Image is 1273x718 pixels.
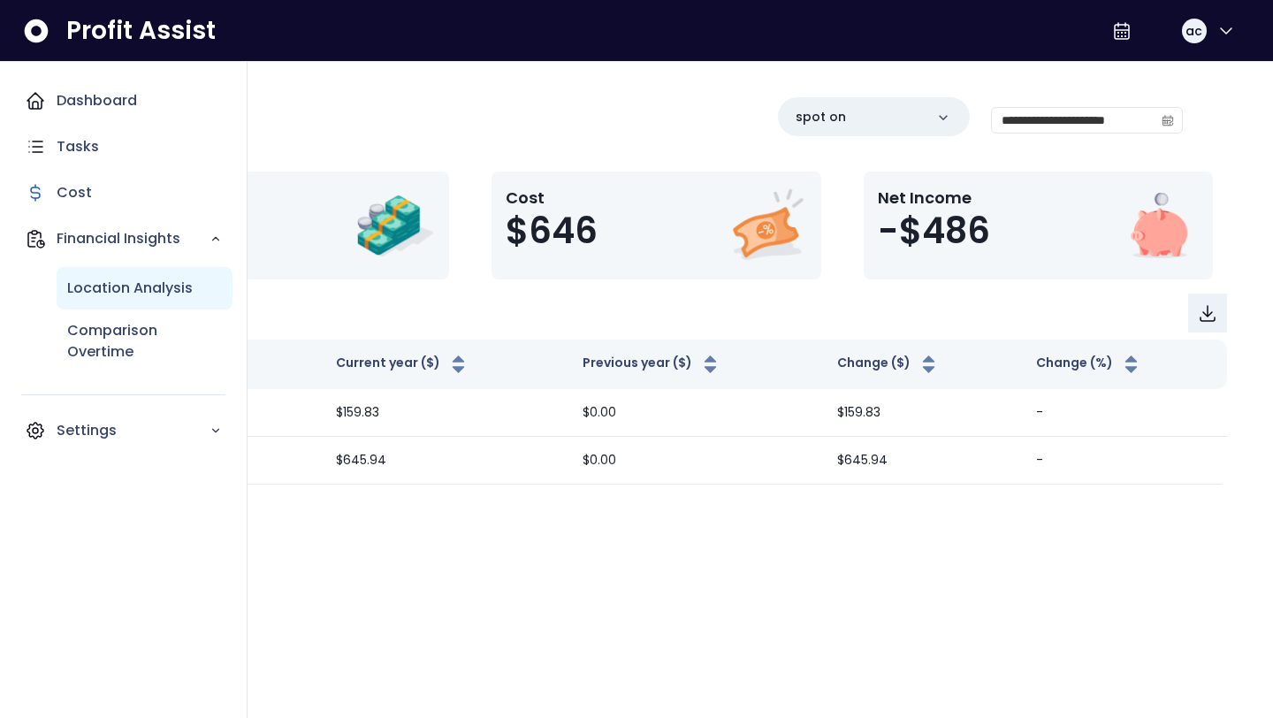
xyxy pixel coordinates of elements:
[823,437,1023,485] td: $645.94
[67,320,222,363] p: Comparison Overtime
[506,186,598,210] p: Cost
[568,389,823,437] td: $0.00
[57,228,210,249] p: Financial Insights
[57,136,99,157] p: Tasks
[1185,22,1202,40] span: ac
[506,210,598,252] span: $646
[1119,186,1199,265] img: Net Income
[57,90,137,111] p: Dashboard
[1036,354,1142,375] button: Change (%)
[878,186,990,210] p: Net Income
[57,182,92,203] p: Cost
[728,186,807,265] img: Cost
[1188,294,1227,332] button: Download
[67,278,193,299] p: Location Analysis
[322,437,568,485] td: $645.94
[355,186,435,265] img: Revenue
[796,108,846,126] p: spot on
[1022,389,1227,437] td: -
[878,210,990,252] span: -$486
[1022,437,1227,485] td: -
[823,389,1023,437] td: $159.83
[336,354,469,375] button: Current year ($)
[568,437,823,485] td: $0.00
[583,354,721,375] button: Previous year ($)
[57,420,210,441] p: Settings
[322,389,568,437] td: $159.83
[837,354,940,375] button: Change ($)
[66,15,216,47] span: Profit Assist
[1162,114,1174,126] svg: calendar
